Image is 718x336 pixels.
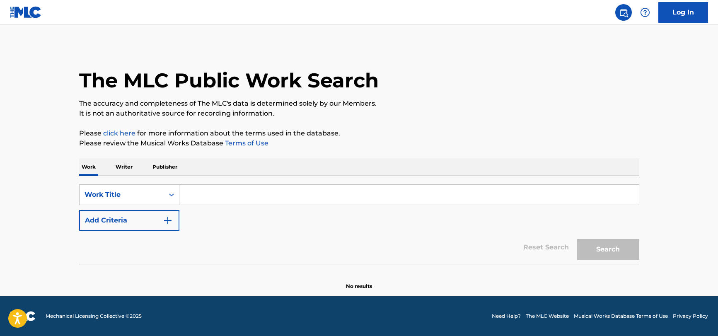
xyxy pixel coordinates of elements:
[637,4,653,21] div: Help
[46,312,142,320] span: Mechanical Licensing Collective © 2025
[79,109,639,118] p: It is not an authoritative source for recording information.
[79,128,639,138] p: Please for more information about the terms used in the database.
[79,158,98,176] p: Work
[150,158,180,176] p: Publisher
[619,7,629,17] img: search
[673,312,708,320] a: Privacy Policy
[346,273,372,290] p: No results
[640,7,650,17] img: help
[79,138,639,148] p: Please review the Musical Works Database
[574,312,668,320] a: Musical Works Database Terms of Use
[79,210,179,231] button: Add Criteria
[113,158,135,176] p: Writer
[658,2,708,23] a: Log In
[163,215,173,225] img: 9d2ae6d4665cec9f34b9.svg
[79,68,379,93] h1: The MLC Public Work Search
[10,311,36,321] img: logo
[10,6,42,18] img: MLC Logo
[79,99,639,109] p: The accuracy and completeness of The MLC's data is determined solely by our Members.
[85,190,159,200] div: Work Title
[103,129,135,137] a: click here
[79,184,639,264] form: Search Form
[223,139,268,147] a: Terms of Use
[492,312,521,320] a: Need Help?
[615,4,632,21] a: Public Search
[526,312,569,320] a: The MLC Website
